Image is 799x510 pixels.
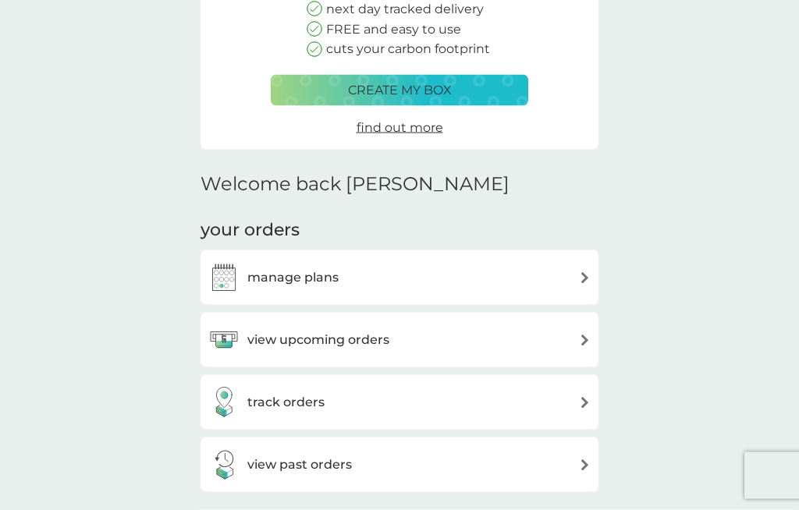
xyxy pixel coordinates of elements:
[326,19,461,40] p: FREE and easy to use
[579,397,591,409] img: arrow right
[271,75,528,106] button: create my box
[326,39,490,59] p: cuts your carbon footprint
[357,120,443,135] span: find out more
[579,272,591,284] img: arrow right
[357,118,443,138] a: find out more
[247,330,389,350] h3: view upcoming orders
[247,267,339,288] h3: manage plans
[201,218,300,243] h3: your orders
[201,173,510,196] h2: Welcome back [PERSON_NAME]
[247,455,352,475] h3: view past orders
[247,392,325,413] h3: track orders
[579,459,591,471] img: arrow right
[579,335,591,346] img: arrow right
[348,80,452,101] p: create my box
